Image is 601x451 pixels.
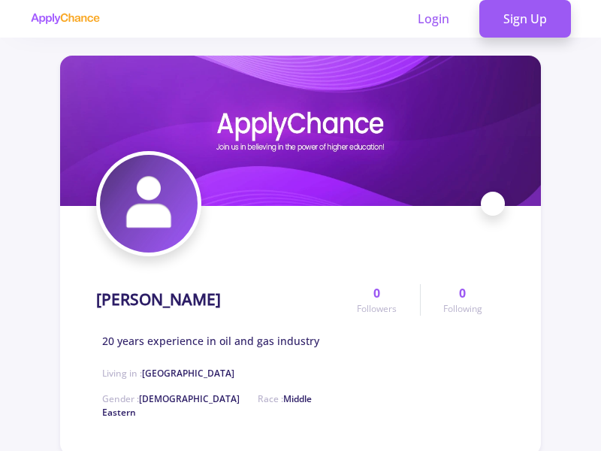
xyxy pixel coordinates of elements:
span: Following [443,302,482,316]
a: 0Followers [334,284,419,316]
span: [GEOGRAPHIC_DATA] [142,367,234,380]
span: 20 years experience in oil and gas industry [102,333,319,349]
img: applychance logo text only [30,13,100,25]
span: Followers [357,302,397,316]
span: Race : [102,392,312,419]
span: Living in : [102,367,234,380]
span: Gender : [102,392,240,405]
img: Kian Sabetcover image [60,56,541,206]
span: 0 [459,284,466,302]
a: 0Following [420,284,505,316]
span: Middle Eastern [102,392,312,419]
h1: [PERSON_NAME] [96,290,221,309]
span: 0 [373,284,380,302]
span: [DEMOGRAPHIC_DATA] [139,392,240,405]
img: Kian Sabetavatar [100,155,198,253]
